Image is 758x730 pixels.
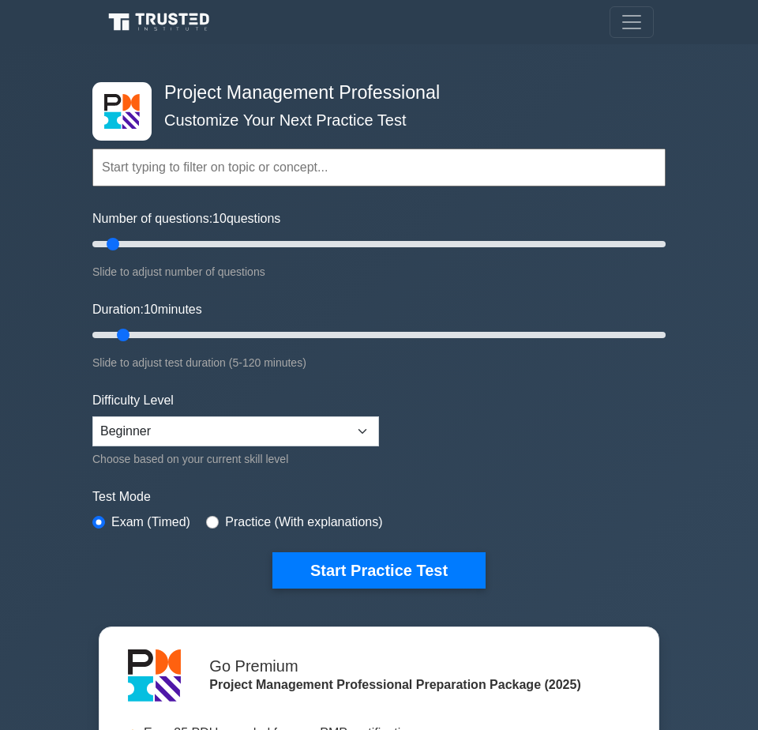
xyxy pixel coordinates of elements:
[144,303,158,316] span: 10
[92,353,666,372] div: Slide to adjust test duration (5-120 minutes)
[92,262,666,281] div: Slide to adjust number of questions
[92,300,202,319] label: Duration: minutes
[92,391,174,410] label: Difficulty Level
[92,149,666,186] input: Start typing to filter on topic or concept...
[92,487,666,506] label: Test Mode
[92,209,280,228] label: Number of questions: questions
[158,82,588,104] h4: Project Management Professional
[212,212,227,225] span: 10
[272,552,486,589] button: Start Practice Test
[610,6,654,38] button: Toggle navigation
[225,513,382,532] label: Practice (With explanations)
[92,450,379,468] div: Choose based on your current skill level
[111,513,190,532] label: Exam (Timed)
